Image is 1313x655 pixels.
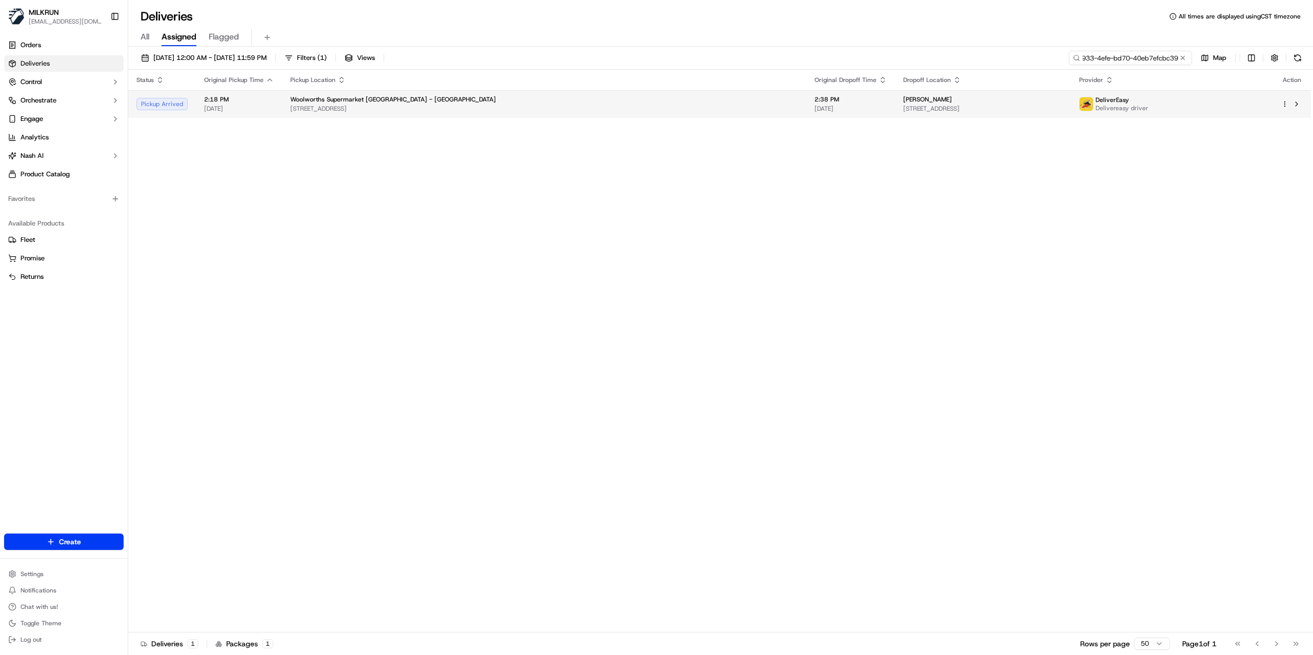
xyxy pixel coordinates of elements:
[4,632,124,647] button: Log out
[21,77,42,87] span: Control
[1182,639,1217,649] div: Page 1 of 1
[4,567,124,581] button: Settings
[4,92,124,109] button: Orchestrate
[4,534,124,550] button: Create
[4,111,124,127] button: Engage
[21,133,49,142] span: Analytics
[4,232,124,248] button: Fleet
[1096,96,1129,104] span: DeliverEasy
[21,151,44,160] span: Nash AI
[21,586,56,595] span: Notifications
[8,8,25,25] img: MILKRUN
[317,53,327,63] span: ( 1 )
[1080,639,1130,649] p: Rows per page
[141,8,193,25] h1: Deliveries
[21,636,42,644] span: Log out
[21,603,58,611] span: Chat with us!
[1079,76,1103,84] span: Provider
[162,31,196,43] span: Assigned
[4,600,124,614] button: Chat with us!
[215,639,273,649] div: Packages
[1080,97,1093,111] img: delivereasy_logo.png
[141,639,198,649] div: Deliveries
[262,639,273,648] div: 1
[903,105,1062,113] span: [STREET_ADDRESS]
[21,235,35,244] span: Fleet
[357,53,375,63] span: Views
[1069,51,1192,65] input: Type to search
[280,51,331,65] button: Filters(1)
[340,51,380,65] button: Views
[4,129,124,146] a: Analytics
[8,272,120,281] a: Returns
[4,148,124,164] button: Nash AI
[153,53,267,63] span: [DATE] 12:00 AM - [DATE] 11:59 PM
[297,53,327,63] span: Filters
[290,95,496,104] span: Woolworths Supermarket [GEOGRAPHIC_DATA] - [GEOGRAPHIC_DATA]
[4,269,124,285] button: Returns
[204,95,274,104] span: 2:18 PM
[903,76,951,84] span: Dropoff Location
[814,105,887,113] span: [DATE]
[4,215,124,232] div: Available Products
[4,166,124,182] a: Product Catalog
[141,31,149,43] span: All
[21,170,70,179] span: Product Catalog
[4,37,124,53] a: Orders
[21,570,44,578] span: Settings
[21,272,44,281] span: Returns
[209,31,239,43] span: Flagged
[21,59,50,68] span: Deliveries
[59,537,81,547] span: Create
[814,95,887,104] span: 2:38 PM
[4,55,124,72] a: Deliveries
[8,254,120,263] a: Promise
[21,619,62,627] span: Toggle Theme
[29,17,102,26] button: [EMAIL_ADDRESS][DOMAIN_NAME]
[4,616,124,630] button: Toggle Theme
[290,76,335,84] span: Pickup Location
[8,235,120,244] a: Fleet
[4,74,124,90] button: Control
[204,76,264,84] span: Original Pickup Time
[1179,12,1301,21] span: All times are displayed using CST timezone
[1213,53,1226,63] span: Map
[21,254,45,263] span: Promise
[136,51,271,65] button: [DATE] 12:00 AM - [DATE] 11:59 PM
[1196,51,1231,65] button: Map
[1281,76,1303,84] div: Action
[21,96,56,105] span: Orchestrate
[29,7,59,17] button: MILKRUN
[4,583,124,598] button: Notifications
[21,40,41,50] span: Orders
[903,95,952,104] span: [PERSON_NAME]
[4,4,106,29] button: MILKRUNMILKRUN[EMAIL_ADDRESS][DOMAIN_NAME]
[1290,51,1305,65] button: Refresh
[290,105,798,113] span: [STREET_ADDRESS]
[4,250,124,267] button: Promise
[136,76,154,84] span: Status
[187,639,198,648] div: 1
[814,76,877,84] span: Original Dropoff Time
[204,105,274,113] span: [DATE]
[4,191,124,207] div: Favorites
[21,114,43,124] span: Engage
[1096,104,1148,112] span: Delivereasy driver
